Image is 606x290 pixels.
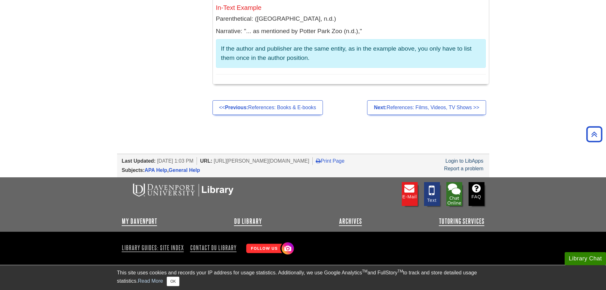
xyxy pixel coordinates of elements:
strong: Next: [374,105,387,110]
a: General Help [169,167,200,173]
a: Contact DU Library [188,242,239,253]
div: This site uses cookies and records your IP address for usage statistics. Additionally, we use Goo... [117,269,489,286]
img: DU Libraries [122,182,243,197]
a: Report a problem [444,166,484,171]
span: [DATE] 1:03 PM [157,158,193,164]
sup: TM [398,269,403,273]
span: Subjects: [122,167,145,173]
img: Follow Us! Instagram [243,240,296,258]
strong: Previous: [225,105,248,110]
a: Print Page [316,158,345,164]
a: Library Guides: Site Index [122,242,186,253]
a: FAQ [469,182,484,206]
button: Close [167,277,179,286]
a: My Davenport [122,217,157,225]
span: Last Updated: [122,158,156,164]
a: Next:References: Films, Videos, TV Shows >> [367,100,486,115]
p: If the author and publisher are the same entity, as in the example above, you only have to list t... [221,44,481,63]
p: Narrative: "... as mentioned by Potter Park Zoo (n.d.)," [216,27,486,36]
a: Back to Top [584,130,604,138]
span: , [145,167,200,173]
a: E-mail [402,182,418,206]
button: Library Chat [565,252,606,265]
a: Login to LibApps [445,158,483,164]
a: Text [424,182,440,206]
h5: In-Text Example [216,4,486,11]
li: Chat with Library [446,182,462,206]
i: Print Page [316,158,321,163]
a: DU Library [234,217,262,225]
sup: TM [362,269,367,273]
a: <<Previous:References: Books & E-books [212,100,323,115]
span: [URL][PERSON_NAME][DOMAIN_NAME] [214,158,310,164]
span: URL: [200,158,212,164]
a: APA Help [145,167,167,173]
a: Archives [339,217,362,225]
p: Parenthetical: ([GEOGRAPHIC_DATA], n.d.) [216,14,486,24]
img: Library Chat [446,182,462,206]
a: Tutoring Services [439,217,484,225]
a: Read More [138,278,163,284]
